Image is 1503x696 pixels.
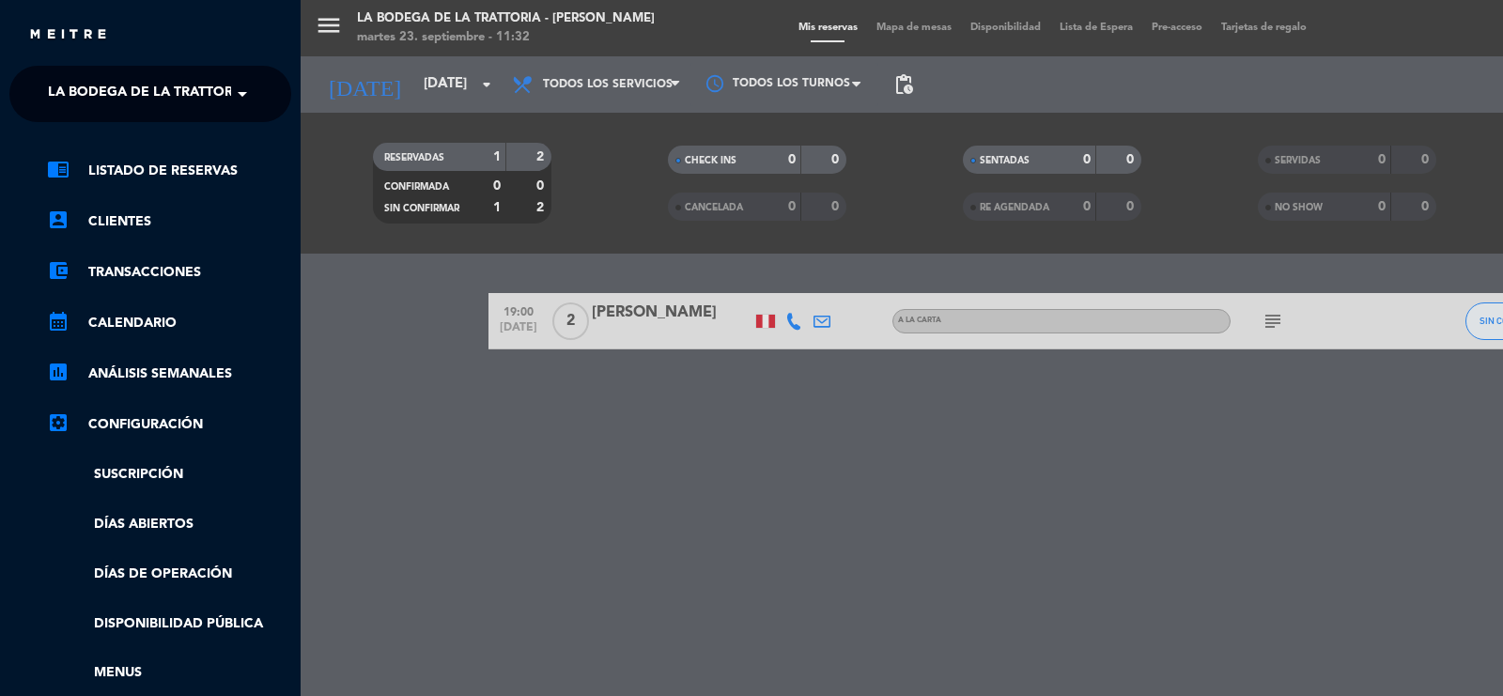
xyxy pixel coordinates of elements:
[47,158,70,180] i: chrome_reader_mode
[47,312,291,334] a: calendar_monthCalendario
[48,74,366,114] span: La Bodega de la Trattoria - [PERSON_NAME]
[47,261,291,284] a: account_balance_walletTransacciones
[47,613,291,635] a: Disponibilidad pública
[47,209,70,231] i: account_box
[47,413,291,436] a: Configuración
[47,259,70,282] i: account_balance_wallet
[47,310,70,333] i: calendar_month
[47,662,291,684] a: Menus
[47,363,291,385] a: assessmentANÁLISIS SEMANALES
[47,210,291,233] a: account_boxClientes
[47,411,70,434] i: settings_applications
[28,28,108,42] img: MEITRE
[47,160,291,182] a: chrome_reader_modeListado de Reservas
[47,464,291,486] a: Suscripción
[47,514,291,535] a: Días abiertos
[47,564,291,585] a: Días de Operación
[47,361,70,383] i: assessment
